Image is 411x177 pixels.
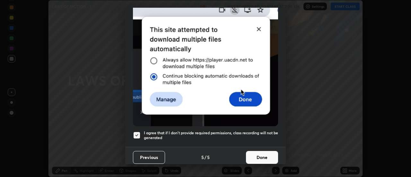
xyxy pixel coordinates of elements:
button: Previous [133,151,165,164]
h4: / [205,154,206,161]
h4: 5 [201,154,204,161]
button: Done [246,151,278,164]
h5: I agree that if I don't provide required permissions, class recording will not be generated [144,130,278,140]
h4: 5 [207,154,210,161]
